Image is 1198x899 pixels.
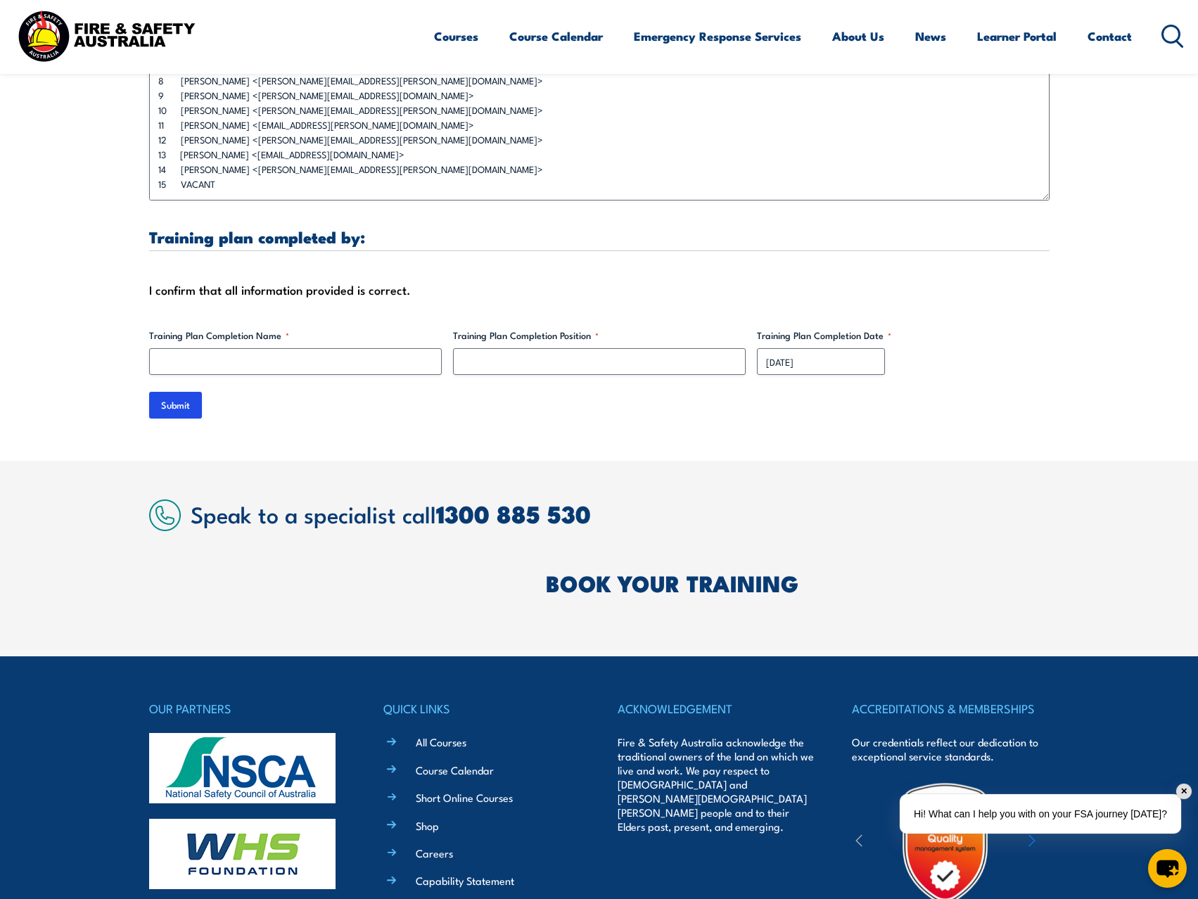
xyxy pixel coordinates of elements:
[383,699,580,718] h4: QUICK LINKS
[434,18,478,55] a: Courses
[852,735,1049,763] p: Our credentials reflect our dedication to exceptional service standards.
[900,794,1181,834] div: Hi! What can I help you with on your FSA journey [DATE]?
[453,329,746,343] label: Training Plan Completion Position
[149,329,442,343] label: Training Plan Completion Name
[416,818,439,833] a: Shop
[915,18,946,55] a: News
[757,329,1050,343] label: Training Plan Completion Date
[436,495,591,532] a: 1300 885 530
[852,699,1049,718] h4: ACCREDITATIONS & MEMBERSHIPS
[757,348,885,375] input: dd/mm/yyyy
[618,699,815,718] h4: ACKNOWLEDGEMENT
[509,18,603,55] a: Course Calendar
[618,735,815,834] p: Fire & Safety Australia acknowledge the traditional owners of the land on which we live and work....
[416,873,514,888] a: Capability Statement
[416,763,494,777] a: Course Calendar
[191,501,1050,526] h2: Speak to a specialist call
[149,819,336,889] img: whs-logo-footer
[1148,849,1187,888] button: chat-button
[416,734,466,749] a: All Courses
[149,229,1050,245] h3: Training plan completed by:
[149,733,336,803] img: nsca-logo-footer
[1176,784,1192,799] div: ✕
[1007,819,1130,867] img: ewpa-logo
[546,573,1050,592] h2: BOOK YOUR TRAINING
[1088,18,1132,55] a: Contact
[149,699,346,718] h4: OUR PARTNERS
[832,18,884,55] a: About Us
[416,790,513,805] a: Short Online Courses
[416,846,453,860] a: Careers
[149,392,202,419] input: Submit
[634,18,801,55] a: Emergency Response Services
[149,279,1050,300] div: I confirm that all information provided is correct.
[977,18,1057,55] a: Learner Portal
